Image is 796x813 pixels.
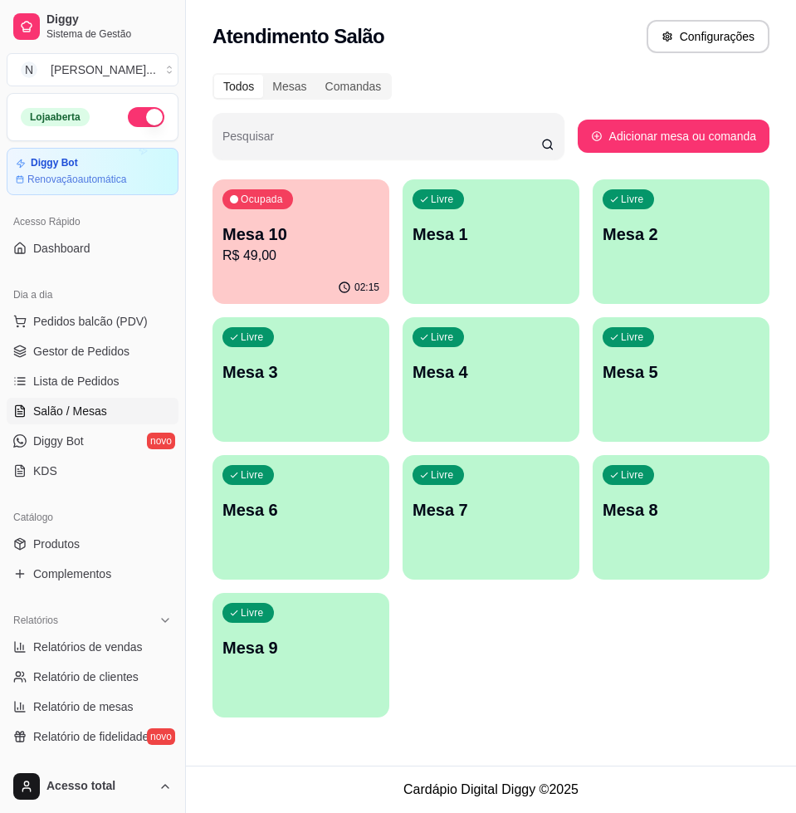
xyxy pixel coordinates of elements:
p: Mesa 3 [222,360,379,384]
a: DiggySistema de Gestão [7,7,178,47]
button: Adicionar mesa ou comanda [578,120,769,153]
span: Gestor de Pedidos [33,343,129,360]
article: Renovação automática [27,173,126,186]
p: Mesa 7 [413,498,569,522]
div: Catálogo [7,504,178,531]
a: Relatório de mesas [7,693,178,720]
p: Livre [241,606,264,620]
p: Livre [621,331,644,344]
div: Comandas [316,75,391,98]
input: Pesquisar [222,135,541,151]
span: Pedidos balcão (PDV) [33,313,148,330]
a: Diggy BotRenovaçãoautomática [7,148,178,195]
button: LivreMesa 2 [593,179,769,304]
span: Produtos [33,536,80,552]
button: LivreMesa 5 [593,317,769,442]
button: OcupadaMesa 10R$ 49,0002:15 [212,179,389,304]
span: Sistema de Gestão [46,27,172,41]
p: Mesa 2 [603,223,759,246]
span: KDS [33,463,57,479]
footer: Cardápio Digital Diggy © 2025 [186,766,796,813]
button: LivreMesa 7 [403,455,579,580]
p: Mesa 9 [222,636,379,659]
span: Relatório de mesas [33,698,134,715]
span: Relatórios de vendas [33,639,143,655]
p: R$ 49,00 [222,246,379,266]
p: Livre [431,468,454,482]
a: Relatório de fidelidadenovo [7,723,178,750]
a: Complementos [7,561,178,587]
span: Dashboard [33,240,90,257]
button: Select a team [7,53,178,86]
button: LivreMesa 8 [593,455,769,580]
a: Produtos [7,531,178,557]
p: Mesa 4 [413,360,569,384]
span: Relatórios [13,614,58,627]
div: [PERSON_NAME] ... [51,61,156,78]
article: Diggy Bot [31,157,78,169]
span: N [21,61,37,78]
span: Relatório de fidelidade [33,728,149,745]
a: Relatórios de vendas [7,634,178,660]
span: Complementos [33,566,111,582]
p: Livre [431,193,454,206]
a: Salão / Mesas [7,398,178,424]
span: Salão / Mesas [33,403,107,419]
p: Livre [241,331,264,344]
button: Acesso total [7,766,178,806]
div: Loja aberta [21,108,90,126]
div: Acesso Rápido [7,208,178,235]
p: Mesa 5 [603,360,759,384]
p: Livre [621,193,644,206]
p: Mesa 6 [222,498,379,522]
a: Diggy Botnovo [7,428,178,454]
button: LivreMesa 4 [403,317,579,442]
a: KDS [7,458,178,484]
p: Mesa 1 [413,223,569,246]
span: Relatório de clientes [33,669,139,685]
a: Gestor de Pedidos [7,338,178,365]
div: Mesas [263,75,315,98]
a: Relatório de clientes [7,664,178,690]
div: Todos [214,75,263,98]
p: Livre [241,468,264,482]
button: LivreMesa 3 [212,317,389,442]
p: Livre [431,331,454,344]
span: Acesso total [46,779,152,794]
button: LivreMesa 6 [212,455,389,580]
div: Dia a dia [7,282,178,308]
button: Configurações [647,20,769,53]
a: Dashboard [7,235,178,262]
span: Diggy Bot [33,433,84,449]
button: Alterar Status [128,107,164,127]
button: LivreMesa 9 [212,593,389,717]
p: Mesa 10 [222,223,379,246]
p: Mesa 8 [603,498,759,522]
button: Pedidos balcão (PDV) [7,308,178,335]
p: Ocupada [241,193,283,206]
span: Lista de Pedidos [33,373,120,389]
p: Livre [621,468,644,482]
button: LivreMesa 1 [403,179,579,304]
p: 02:15 [354,281,379,294]
h2: Atendimento Salão [212,23,384,50]
a: Lista de Pedidos [7,368,178,394]
span: Diggy [46,12,172,27]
